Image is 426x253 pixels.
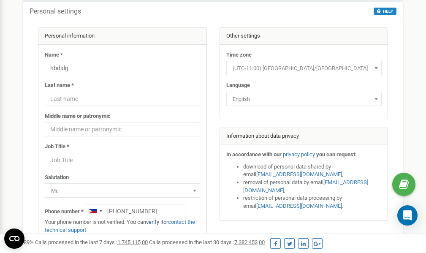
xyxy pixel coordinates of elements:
[146,219,163,225] a: verify it
[243,179,382,194] li: removal of personal data by email ,
[4,229,24,249] button: Open CMP widget
[45,92,200,106] input: Last name
[48,185,197,197] span: Mr.
[256,171,342,177] a: [EMAIL_ADDRESS][DOMAIN_NAME]
[226,92,382,106] span: English
[45,174,69,182] label: Salutation
[35,239,148,245] span: Calls processed in the last 7 days :
[45,153,200,167] input: Job Title
[45,82,74,90] label: Last name *
[45,219,195,233] a: contact the technical support
[30,8,81,15] h5: Personal settings
[45,122,200,136] input: Middle name or patronymic
[38,28,206,45] div: Personal information
[220,28,388,45] div: Other settings
[226,82,250,90] label: Language
[256,203,342,209] a: [EMAIL_ADDRESS][DOMAIN_NAME]
[85,204,185,218] input: +1-800-555-55-55
[397,205,418,226] div: Open Intercom Messenger
[374,8,396,15] button: HELP
[243,163,382,179] li: download of personal data shared by email ,
[234,239,265,245] u: 7 382 453,00
[45,61,200,75] input: Name
[283,151,315,158] a: privacy policy
[226,51,252,59] label: Time zone
[45,143,69,151] label: Job Title *
[220,128,388,145] div: Information about data privacy
[45,112,111,120] label: Middle name or patronymic
[45,183,200,198] span: Mr.
[229,63,379,74] span: (UTC-11:00) Pacific/Midway
[85,204,105,218] div: Telephone country code
[45,218,200,234] p: Your phone number is not verified. You can or
[117,239,148,245] u: 1 745 115,00
[226,61,382,75] span: (UTC-11:00) Pacific/Midway
[149,239,265,245] span: Calls processed in the last 30 days :
[45,208,84,216] label: Phone number *
[316,151,357,158] strong: you can request:
[229,93,379,105] span: English
[45,51,63,59] label: Name *
[243,179,368,193] a: [EMAIL_ADDRESS][DOMAIN_NAME]
[243,194,382,210] li: restriction of personal data processing by email .
[226,151,282,158] strong: In accordance with our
